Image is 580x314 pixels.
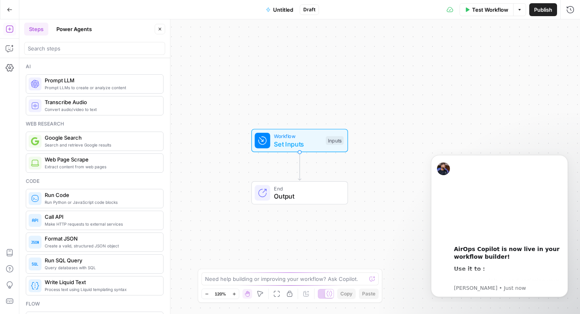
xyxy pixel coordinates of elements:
g: Edge from start to end [298,152,301,180]
span: Search and retrieve Google results [45,142,157,148]
span: Untitled [273,6,293,14]
span: Run Code [45,191,157,199]
span: Run SQL Query [45,256,157,264]
div: Flow [26,300,164,308]
span: Paste [362,290,375,297]
button: Publish [529,3,557,16]
span: Test Workflow [472,6,508,14]
div: WorkflowSet InputsInputs [225,129,375,152]
span: Create a valid, structured JSON object [45,243,157,249]
button: Power Agents [52,23,97,36]
span: Output [274,191,340,201]
button: Test Workflow [460,3,513,16]
span: Run Python or JavaScript code blocks [45,199,157,205]
span: Query databases with SQL [45,264,157,271]
span: Call API [45,213,157,221]
div: Inputs [326,136,344,145]
span: Extract content from web pages [45,163,157,170]
span: Make HTTP requests to external services [45,221,157,227]
span: Web Page Scrape [45,155,157,163]
div: Web research [26,120,164,128]
div: Code [26,178,164,185]
span: Write Liquid Text [45,278,157,286]
button: Copy [337,289,356,299]
span: End [274,184,340,192]
span: Process text using Liquid templating syntax [45,286,157,293]
button: Paste [359,289,379,299]
span: Copy [340,290,352,297]
button: Steps [24,23,48,36]
span: Transcribe Audio [45,98,157,106]
span: Google Search [45,134,157,142]
span: Prompt LLMs to create or analyze content [45,84,157,91]
span: Convert audio/video to text [45,106,157,113]
span: 120% [215,291,226,297]
span: Format JSON [45,234,157,243]
span: Draft [303,6,315,13]
span: Prompt LLM [45,76,157,84]
div: EndOutput [225,181,375,205]
div: Ai [26,63,164,70]
input: Search steps [28,44,162,52]
iframe: Intercom notifications message [419,148,580,302]
span: Set Inputs [274,139,322,149]
span: Publish [534,6,552,14]
button: Untitled [261,3,298,16]
span: Workflow [274,132,322,140]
